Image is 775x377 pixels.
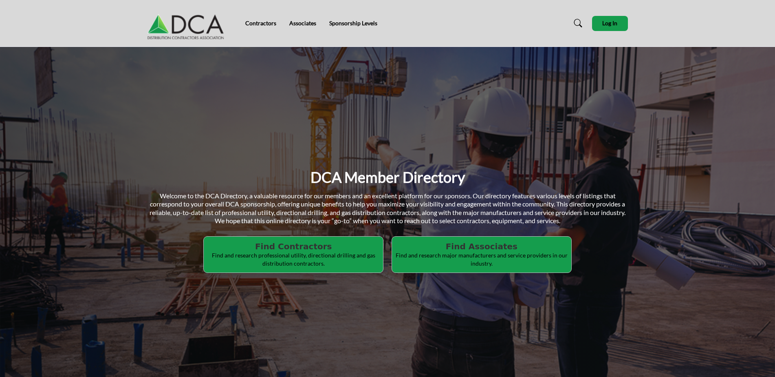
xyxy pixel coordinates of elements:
h2: Find Contractors [206,242,381,251]
h2: Find Associates [394,242,569,251]
p: Find and research professional utility, directional drilling and gas distribution contractors. [206,251,381,267]
h1: DCA Member Directory [310,168,465,187]
span: Welcome to the DCA Directory, a valuable resource for our members and an excellent platform for o... [150,192,625,225]
button: Find Contractors Find and research professional utility, directional drilling and gas distributio... [203,236,383,273]
p: Find and research major manufacturers and service providers in our industry. [394,251,569,267]
button: Log In [592,16,628,31]
span: Log In [602,20,617,27]
button: Find Associates Find and research major manufacturers and service providers in our industry. [392,236,572,273]
img: Site Logo [148,7,228,40]
a: Search [566,17,588,30]
a: Sponsorship Levels [329,20,377,27]
a: Contractors [245,20,276,27]
a: Associates [289,20,316,27]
